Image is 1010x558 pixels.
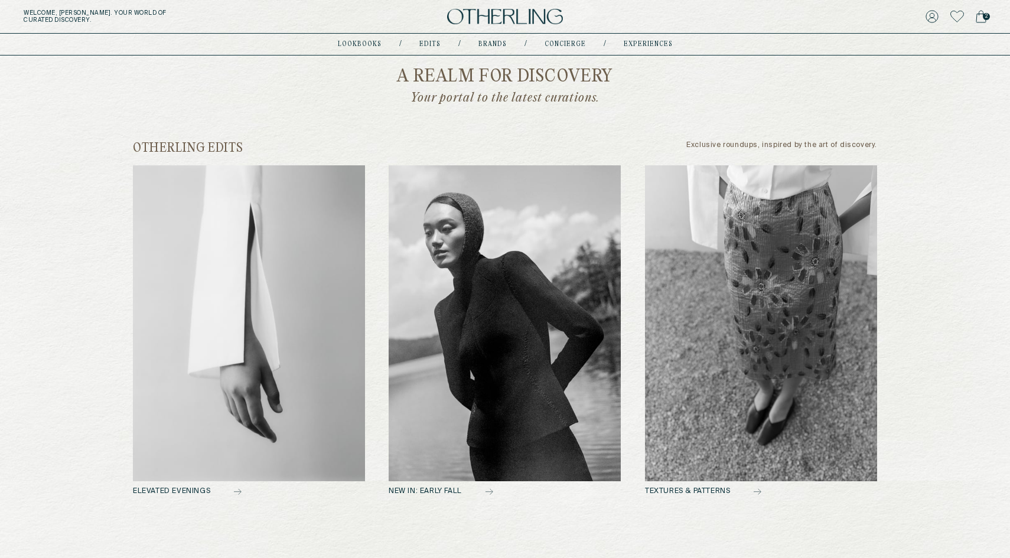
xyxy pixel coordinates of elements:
[348,90,662,106] p: Your portal to the latest curations.
[976,8,986,25] a: 2
[389,165,621,481] img: common shop
[524,40,527,49] div: /
[645,487,877,495] h2: TEXTURES & PATTERNS
[624,41,673,47] a: experiences
[645,165,877,481] img: common shop
[604,40,606,49] div: /
[133,487,365,495] h2: ELEVATED EVENINGS
[399,40,402,49] div: /
[133,165,365,481] img: common shop
[133,165,365,495] a: ELEVATED EVENINGS
[458,40,461,49] div: /
[447,9,563,25] img: logo
[983,13,990,20] span: 2
[686,141,877,156] p: Exclusive roundups, inspired by the art of discovery.
[478,41,507,47] a: Brands
[545,41,586,47] a: concierge
[133,141,243,156] h2: otherling edits
[338,41,382,47] a: lookbooks
[389,165,621,495] a: NEW IN: EARLY FALL
[142,68,868,86] h2: a realm for discovery
[419,41,441,47] a: Edits
[389,487,621,495] h2: NEW IN: EARLY FALL
[645,165,877,495] a: TEXTURES & PATTERNS
[24,9,312,24] h5: Welcome, [PERSON_NAME] . Your world of curated discovery.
